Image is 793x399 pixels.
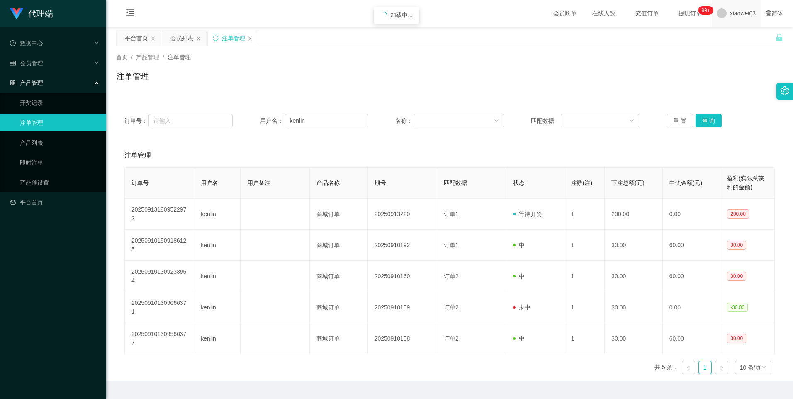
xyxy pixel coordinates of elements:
[247,180,270,186] span: 用户备注
[766,10,771,16] i: 图标: global
[663,261,720,292] td: 60.00
[611,180,644,186] span: 下注总额(元)
[125,261,194,292] td: 202509101309233964
[310,230,367,261] td: 商城订单
[125,199,194,230] td: 202509131809522972
[564,199,605,230] td: 1
[663,323,720,354] td: 60.00
[513,304,530,311] span: 未中
[727,334,746,343] span: 30.00
[571,180,592,186] span: 注数(注)
[125,30,148,46] div: 平台首页
[531,117,561,125] span: 匹配数据：
[368,323,437,354] td: 20250910158
[316,180,340,186] span: 产品名称
[444,273,459,280] span: 订单2
[125,323,194,354] td: 202509101309566377
[20,95,100,111] a: 开奖记录
[444,242,459,248] span: 订单1
[248,36,253,41] i: 图标: close
[494,118,499,124] i: 图标: down
[727,272,746,281] span: 30.00
[564,261,605,292] td: 1
[20,134,100,151] a: 产品列表
[10,40,16,46] i: 图标: check-circle-o
[564,292,605,323] td: 1
[194,230,241,261] td: kenlin
[10,80,16,86] i: 图标: appstore-o
[380,12,387,18] i: icon: loading
[10,40,43,46] span: 数据中心
[222,30,245,46] div: 注单管理
[213,35,219,41] i: 图标: sync
[20,174,100,191] a: 产品预设置
[605,323,662,354] td: 30.00
[740,361,761,374] div: 10 条/页
[368,261,437,292] td: 20250910160
[10,8,23,20] img: logo.9652507e.png
[116,70,149,83] h1: 注单管理
[444,211,459,217] span: 订单1
[605,230,662,261] td: 30.00
[375,180,386,186] span: 期号
[285,114,368,127] input: 请输入
[513,273,525,280] span: 中
[20,114,100,131] a: 注单管理
[201,180,218,186] span: 用户名
[368,230,437,261] td: 20250910192
[196,36,201,41] i: 图标: close
[170,30,194,46] div: 会员列表
[727,241,746,250] span: 30.00
[168,54,191,61] span: 注单管理
[368,292,437,323] td: 20250910159
[682,361,695,374] li: 上一页
[310,261,367,292] td: 商城订单
[136,54,159,61] span: 产品管理
[10,60,16,66] i: 图标: table
[148,114,233,127] input: 请输入
[698,6,713,15] sup: 1188
[10,194,100,211] a: 图标: dashboard平台首页
[699,361,711,374] a: 1
[696,114,722,127] button: 查 询
[131,180,149,186] span: 订单号
[163,54,164,61] span: /
[629,118,634,124] i: 图标: down
[310,292,367,323] td: 商城订单
[564,230,605,261] td: 1
[125,292,194,323] td: 202509101309066371
[727,209,749,219] span: 200.00
[310,199,367,230] td: 商城订单
[761,365,766,371] i: 图标: down
[674,10,706,16] span: 提现订单
[444,304,459,311] span: 订单2
[444,180,467,186] span: 匹配数据
[698,361,712,374] li: 1
[10,80,43,86] span: 产品管理
[131,54,133,61] span: /
[310,323,367,354] td: 商城订单
[654,361,679,374] li: 共 5 条，
[151,36,156,41] i: 图标: close
[116,0,144,27] i: 图标: menu-fold
[663,230,720,261] td: 60.00
[10,60,43,66] span: 会员管理
[605,199,662,230] td: 200.00
[663,199,720,230] td: 0.00
[513,335,525,342] span: 中
[20,154,100,171] a: 即时注单
[727,175,764,190] span: 盈利(实际总获利的金额)
[780,86,789,95] i: 图标: setting
[605,292,662,323] td: 30.00
[368,199,437,230] td: 20250913220
[669,180,702,186] span: 中奖金额(元)
[564,323,605,354] td: 1
[194,292,241,323] td: kenlin
[390,12,413,18] span: 加载中...
[605,261,662,292] td: 30.00
[513,242,525,248] span: 中
[776,34,783,41] i: 图标: unlock
[631,10,663,16] span: 充值订单
[194,199,241,230] td: kenlin
[124,117,148,125] span: 订单号：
